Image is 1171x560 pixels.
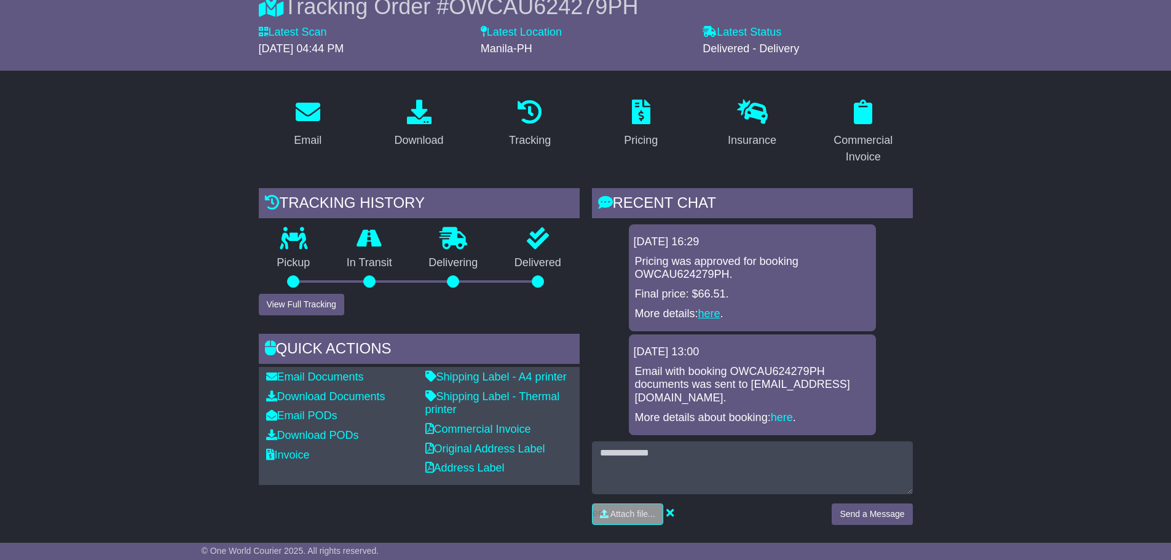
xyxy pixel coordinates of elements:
[592,188,913,221] div: RECENT CHAT
[698,307,720,320] a: here
[634,345,871,359] div: [DATE] 13:00
[481,26,562,39] label: Latest Location
[616,95,666,153] a: Pricing
[635,307,870,321] p: More details: .
[266,429,359,441] a: Download PODs
[728,132,776,149] div: Insurance
[259,334,580,367] div: Quick Actions
[266,390,385,403] a: Download Documents
[635,288,870,301] p: Final price: $66.51.
[386,95,451,153] a: Download
[266,449,310,461] a: Invoice
[425,462,505,474] a: Address Label
[703,42,799,55] span: Delivered - Delivery
[259,42,344,55] span: [DATE] 04:44 PM
[425,371,567,383] a: Shipping Label - A4 printer
[496,256,580,270] p: Delivered
[425,390,560,416] a: Shipping Label - Thermal printer
[259,188,580,221] div: Tracking history
[832,503,912,525] button: Send a Message
[720,95,784,153] a: Insurance
[266,371,364,383] a: Email Documents
[328,256,411,270] p: In Transit
[703,26,781,39] label: Latest Status
[394,132,443,149] div: Download
[822,132,905,165] div: Commercial Invoice
[266,409,337,422] a: Email PODs
[259,26,327,39] label: Latest Scan
[286,95,329,153] a: Email
[814,95,913,170] a: Commercial Invoice
[425,423,531,435] a: Commercial Invoice
[259,256,329,270] p: Pickup
[771,411,793,424] a: here
[635,411,870,425] p: More details about booking: .
[294,132,321,149] div: Email
[635,365,870,405] p: Email with booking OWCAU624279PH documents was sent to [EMAIL_ADDRESS][DOMAIN_NAME].
[411,256,497,270] p: Delivering
[202,546,379,556] span: © One World Courier 2025. All rights reserved.
[635,255,870,282] p: Pricing was approved for booking OWCAU624279PH.
[481,42,532,55] span: Manila-PH
[425,443,545,455] a: Original Address Label
[501,95,559,153] a: Tracking
[634,235,871,249] div: [DATE] 16:29
[259,294,344,315] button: View Full Tracking
[509,132,551,149] div: Tracking
[624,132,658,149] div: Pricing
